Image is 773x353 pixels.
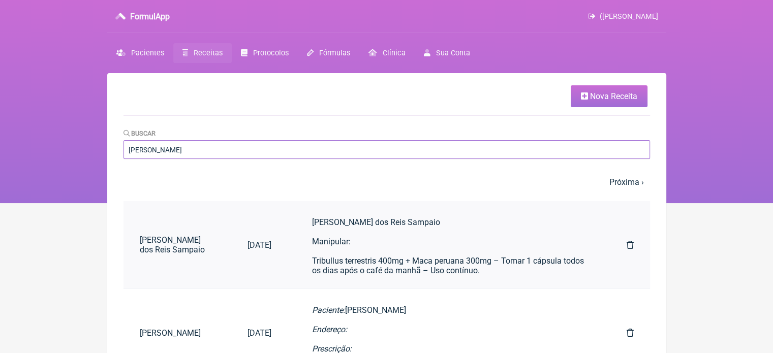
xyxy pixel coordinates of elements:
span: Fórmulas [319,49,350,57]
div: Tribullus terrestris 400mg + Maca peruana 300mg – Tomar 1 cápsula todos os dias após o café da ma... [312,256,585,275]
span: Protocolos [253,49,289,57]
nav: pager [123,171,650,193]
div: [PERSON_NAME] dos Reis Sampaio [312,217,585,227]
a: [PERSON_NAME] dos Reis SampaioManipular:Tribullus terrestris 400mg + Maca peruana 300mg – Tomar 1... [296,209,602,280]
a: Fórmulas [298,43,359,63]
a: Nova Receita [571,85,647,107]
em: Paciente: [312,305,345,315]
a: [DATE] [231,320,288,346]
a: Pacientes [107,43,173,63]
span: ([PERSON_NAME] [600,12,658,21]
a: [PERSON_NAME] dos Reis Sampaio [123,227,232,263]
label: Buscar [123,130,156,137]
a: Protocolos [232,43,298,63]
a: [DATE] [231,232,288,258]
h3: FormulApp [130,12,170,21]
a: [PERSON_NAME] [123,320,232,346]
a: Clínica [359,43,414,63]
span: Pacientes [131,49,164,57]
span: Clínica [382,49,405,57]
em: Endereço: [312,325,347,334]
a: Sua Conta [414,43,479,63]
span: Receitas [194,49,223,57]
a: Próxima › [609,177,644,187]
div: [PERSON_NAME] [312,305,585,315]
a: ([PERSON_NAME] [588,12,658,21]
div: Manipular: [312,237,585,246]
input: Paciente ou conteúdo da fórmula [123,140,650,159]
a: Receitas [173,43,232,63]
span: Sua Conta [436,49,470,57]
span: Nova Receita [590,91,637,101]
